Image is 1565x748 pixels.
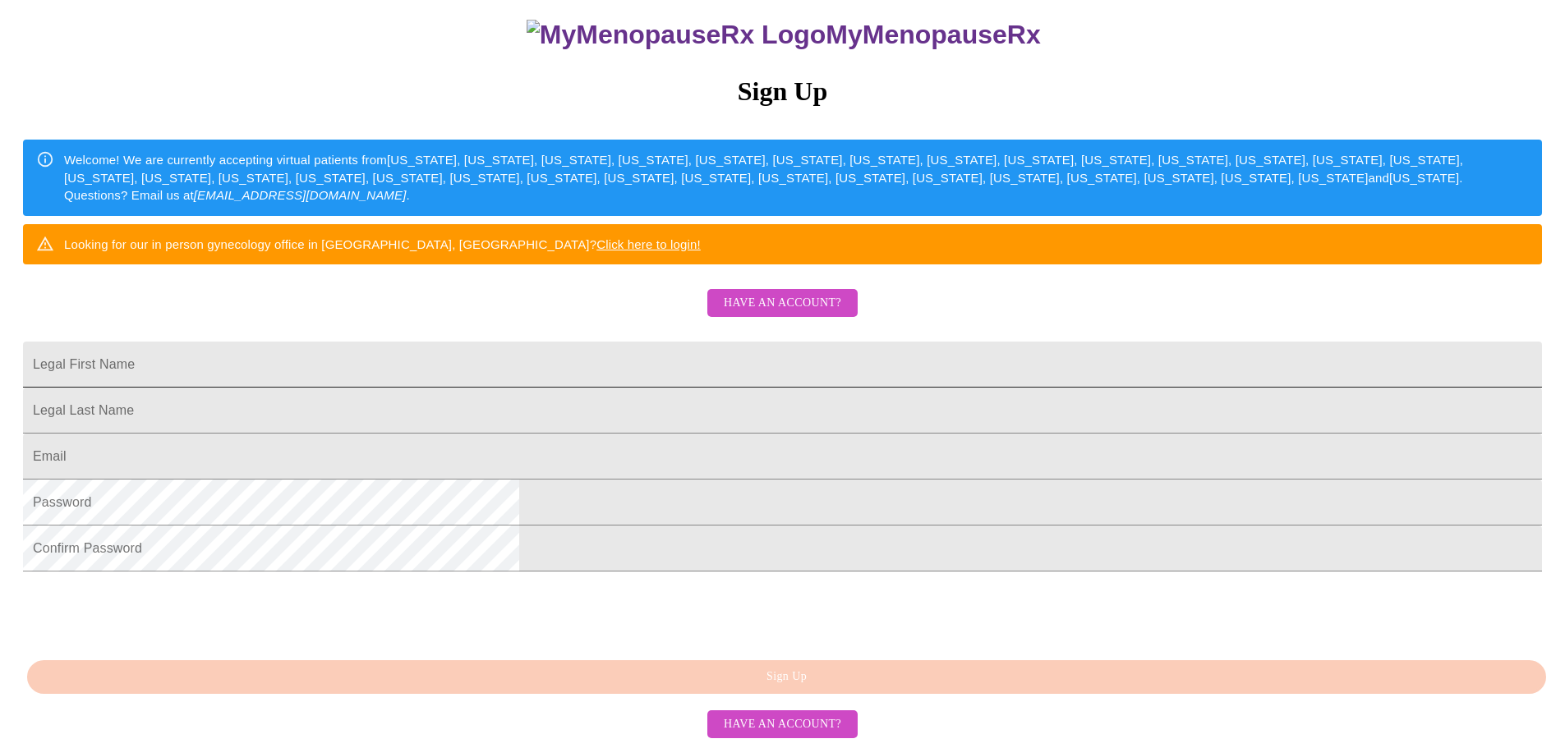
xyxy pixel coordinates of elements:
button: Have an account? [707,289,858,318]
iframe: reCAPTCHA [23,580,273,644]
img: MyMenopauseRx Logo [527,20,826,50]
button: Have an account? [707,710,858,739]
span: Have an account? [724,714,841,735]
a: Have an account? [703,716,862,730]
h3: Sign Up [23,76,1542,107]
h3: MyMenopauseRx [25,20,1543,50]
div: Looking for our in person gynecology office in [GEOGRAPHIC_DATA], [GEOGRAPHIC_DATA]? [64,229,701,259]
a: Have an account? [703,307,862,321]
div: Welcome! We are currently accepting virtual patients from [US_STATE], [US_STATE], [US_STATE], [US... [64,145,1529,210]
em: [EMAIL_ADDRESS][DOMAIN_NAME] [194,188,407,202]
span: Have an account? [724,293,841,314]
a: Click here to login! [596,237,701,251]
